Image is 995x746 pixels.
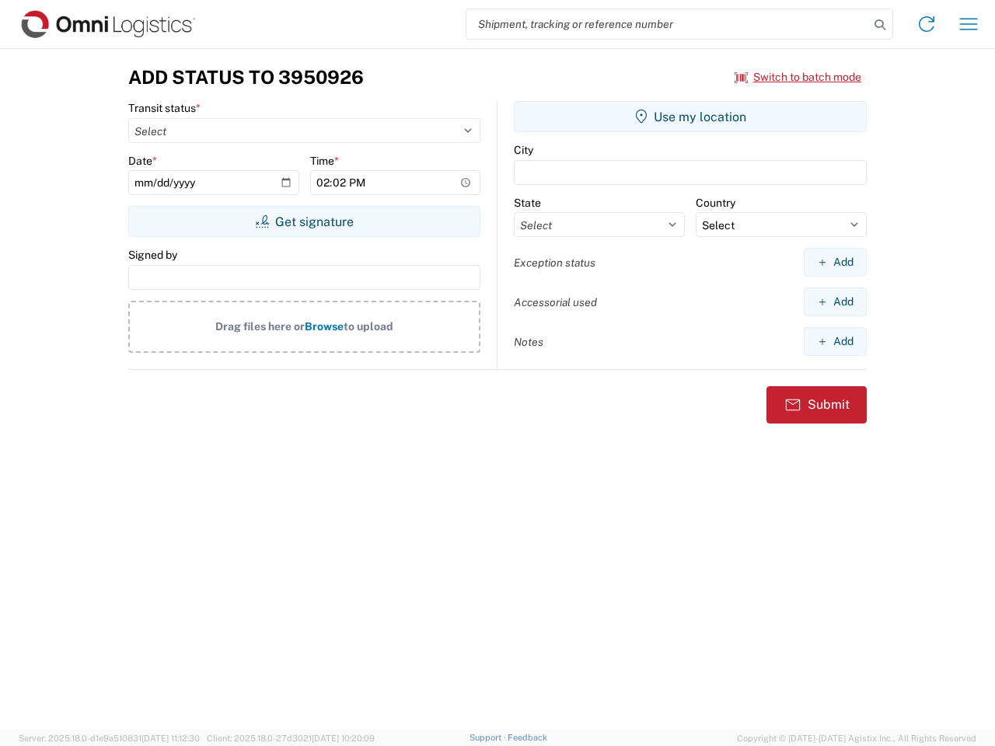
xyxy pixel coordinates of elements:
[128,101,201,115] label: Transit status
[312,734,375,743] span: [DATE] 10:20:09
[207,734,375,743] span: Client: 2025.18.0-27d3021
[514,256,595,270] label: Exception status
[804,327,867,356] button: Add
[737,731,976,745] span: Copyright © [DATE]-[DATE] Agistix Inc., All Rights Reserved
[508,733,547,742] a: Feedback
[514,101,867,132] button: Use my location
[128,206,480,237] button: Get signature
[514,143,533,157] label: City
[804,288,867,316] button: Add
[305,320,344,333] span: Browse
[766,386,867,424] button: Submit
[141,734,200,743] span: [DATE] 11:12:30
[19,734,200,743] span: Server: 2025.18.0-d1e9a510831
[514,335,543,349] label: Notes
[128,154,157,168] label: Date
[215,320,305,333] span: Drag files here or
[128,66,364,89] h3: Add Status to 3950926
[514,196,541,210] label: State
[514,295,597,309] label: Accessorial used
[310,154,339,168] label: Time
[804,248,867,277] button: Add
[344,320,393,333] span: to upload
[470,733,508,742] a: Support
[128,248,177,262] label: Signed by
[466,9,869,39] input: Shipment, tracking or reference number
[735,64,861,90] button: Switch to batch mode
[696,196,735,210] label: Country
